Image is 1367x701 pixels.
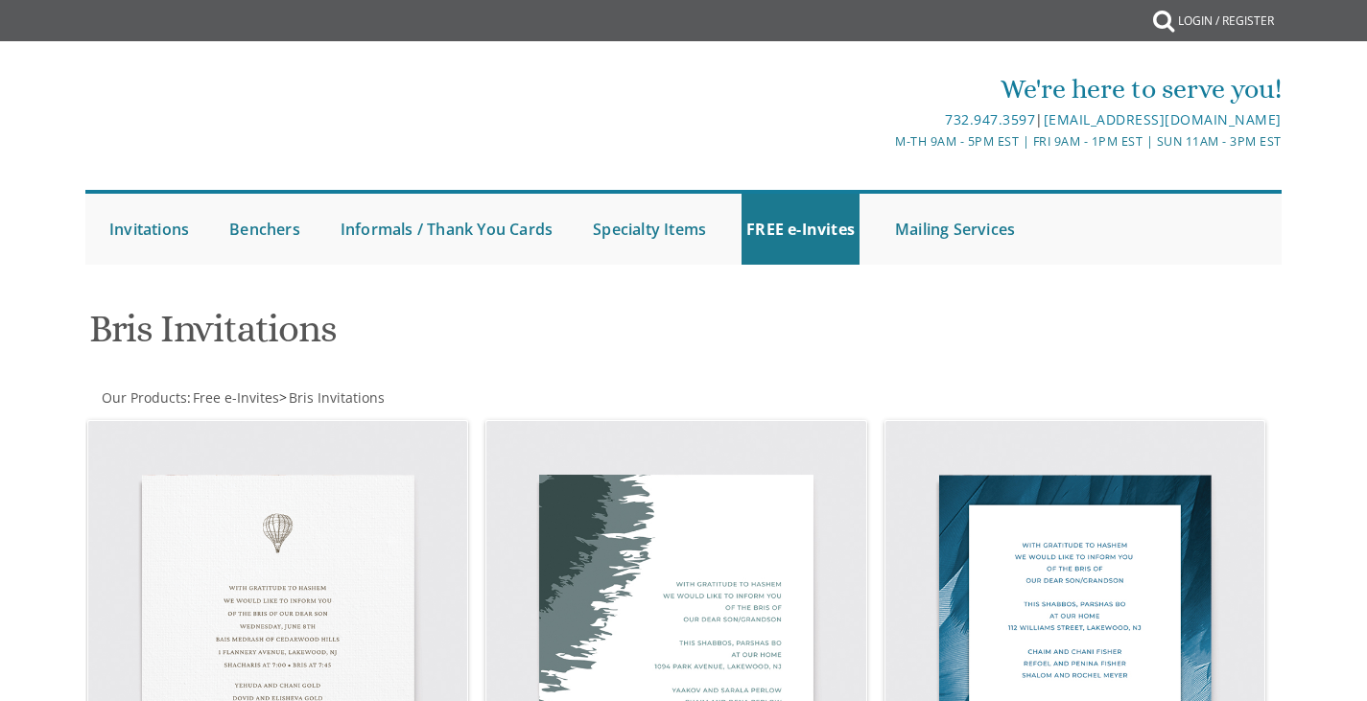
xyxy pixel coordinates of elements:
[224,194,305,265] a: Benchers
[890,194,1020,265] a: Mailing Services
[336,194,557,265] a: Informals / Thank You Cards
[945,110,1035,129] a: 732.947.3597
[485,131,1282,152] div: M-Th 9am - 5pm EST | Fri 9am - 1pm EST | Sun 11am - 3pm EST
[287,388,385,407] a: Bris Invitations
[191,388,279,407] a: Free e-Invites
[85,388,684,408] div: :
[100,388,187,407] a: Our Products
[279,388,385,407] span: >
[105,194,194,265] a: Invitations
[485,70,1282,108] div: We're here to serve you!
[1044,110,1282,129] a: [EMAIL_ADDRESS][DOMAIN_NAME]
[89,308,872,364] h1: Bris Invitations
[193,388,279,407] span: Free e-Invites
[588,194,711,265] a: Specialty Items
[485,108,1282,131] div: |
[742,194,860,265] a: FREE e-Invites
[289,388,385,407] span: Bris Invitations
